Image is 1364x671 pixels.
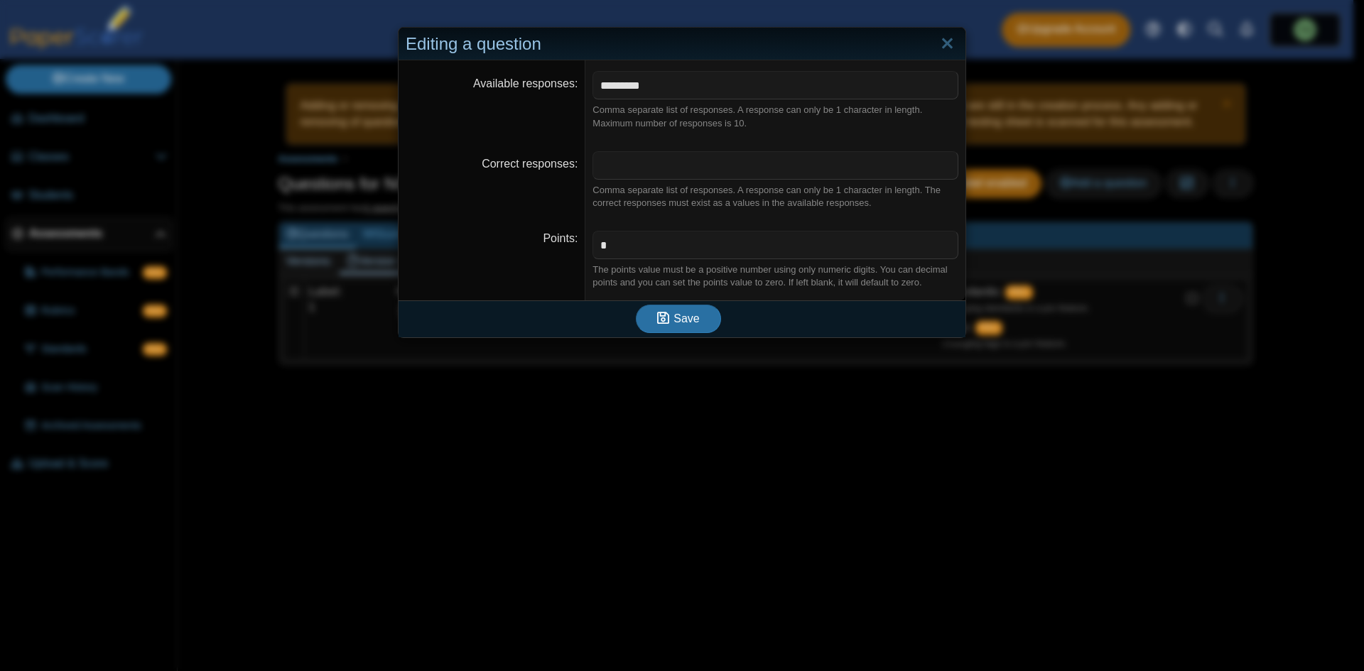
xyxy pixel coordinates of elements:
div: Editing a question [399,28,965,61]
span: Save [673,312,699,324]
a: Close [936,32,958,56]
label: Available responses [473,77,578,89]
div: Comma separate list of responses. A response can only be 1 character in length. Maximum number of... [592,104,958,129]
label: Correct responses [482,158,578,170]
div: The points value must be a positive number using only numeric digits. You can decimal points and ... [592,263,958,289]
label: Points [543,232,578,244]
div: Comma separate list of responses. A response can only be 1 character in length. The correct respo... [592,184,958,209]
button: Save [636,305,721,333]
